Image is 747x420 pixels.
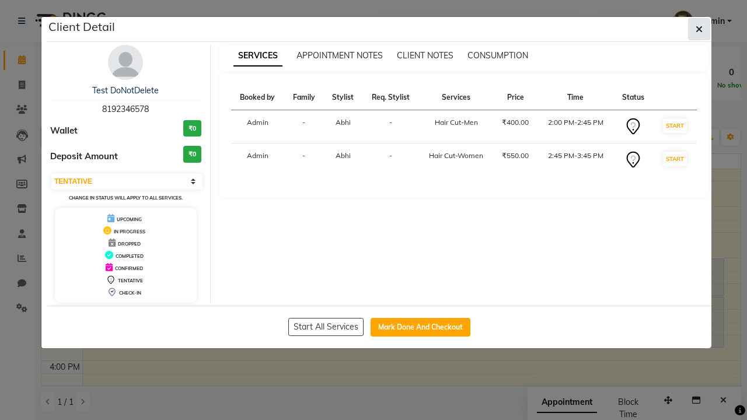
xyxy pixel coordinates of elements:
[102,104,149,114] span: 8192346578
[231,110,285,143] td: Admin
[467,50,528,61] span: CONSUMPTION
[538,143,614,177] td: 2:45 PM-3:45 PM
[116,253,144,259] span: COMPLETED
[284,85,324,110] th: Family
[231,85,285,110] th: Booked by
[663,152,687,166] button: START
[500,150,530,161] div: ₹550.00
[233,45,282,66] span: SERVICES
[183,146,201,163] h3: ₹0
[419,85,493,110] th: Services
[69,195,183,201] small: Change in status will apply to all services.
[324,85,362,110] th: Stylist
[284,143,324,177] td: -
[48,18,115,36] h5: Client Detail
[231,143,285,177] td: Admin
[663,118,687,133] button: START
[288,318,364,336] button: Start All Services
[371,318,470,337] button: Mark Done And Checkout
[50,150,118,163] span: Deposit Amount
[362,143,419,177] td: -
[538,85,614,110] th: Time
[613,85,653,110] th: Status
[117,216,142,222] span: UPCOMING
[336,118,351,127] span: Abhi
[50,124,78,138] span: Wallet
[119,290,141,296] span: CHECK-IN
[336,151,351,160] span: Abhi
[362,110,419,143] td: -
[92,85,159,96] a: Test DoNotDelete
[108,45,143,80] img: avatar
[426,117,486,128] div: Hair Cut-Men
[284,110,324,143] td: -
[538,110,614,143] td: 2:00 PM-2:45 PM
[426,150,486,161] div: Hair Cut-Women
[118,278,143,283] span: TENTATIVE
[183,120,201,137] h3: ₹0
[397,50,453,61] span: CLIENT NOTES
[296,50,383,61] span: APPOINTMENT NOTES
[500,117,530,128] div: ₹400.00
[118,241,141,247] span: DROPPED
[114,229,145,235] span: IN PROGRESS
[362,85,419,110] th: Req. Stylist
[115,265,143,271] span: CONFIRMED
[493,85,537,110] th: Price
